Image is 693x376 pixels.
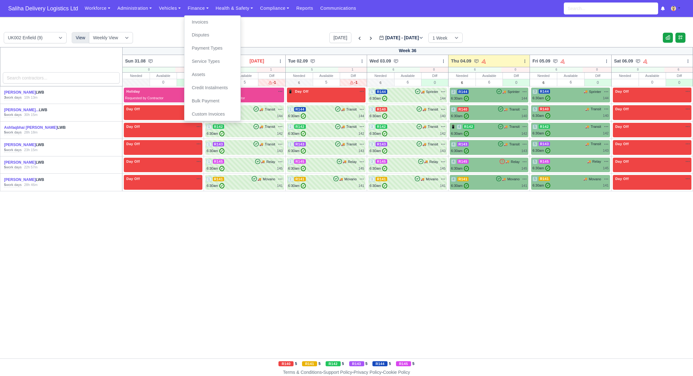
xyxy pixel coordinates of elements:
a: Invoices [187,16,238,29]
span: Transit [265,142,275,147]
span: 1 [206,159,212,164]
span: Wed 03.09 [370,58,391,64]
span: Transit [265,107,275,112]
div: 6:30am [532,166,550,171]
span: ✓ [301,148,306,154]
span: 🚚 [502,90,506,94]
div: 10h 13m [24,95,38,100]
div: 142 [521,131,527,136]
span: 🚚 [422,142,426,147]
div: work days [4,148,22,153]
span: Holiday [125,89,141,94]
a: Privacy Policy [354,370,382,375]
div: 0 [666,79,693,86]
a: Administration [114,2,155,14]
span: R140 [457,107,469,112]
span: Sprinter [426,89,438,95]
span: ✓ [382,148,387,154]
span: Transit [591,124,601,129]
span: 2 [288,159,293,164]
span: 📱 [451,125,456,128]
div: Diff [503,73,530,79]
span: ✓ [301,113,306,119]
div: 5 [231,79,258,85]
div: Week 36 [122,47,693,55]
span: R142 [213,124,224,129]
div: 0 [612,67,664,72]
span: Sun 31.08 [125,58,146,64]
span: R144 [376,90,387,94]
div: Diff [421,73,448,79]
span: Requested by Contractor [125,96,163,100]
div: 6 [664,67,693,72]
span: 🚚 [259,107,263,112]
span: 2 [288,142,293,147]
div: 30h 15m [24,112,38,117]
span: [DATE] [250,58,264,64]
span: 🚚 [343,159,346,164]
div: 142 [603,131,608,136]
div: 0 [421,79,448,86]
div: 145 [358,166,364,171]
span: 4 [451,142,456,147]
div: 1 [257,67,285,72]
div: 6:30am [532,113,550,118]
strong: 3 [4,95,6,99]
span: R145 [376,159,387,164]
div: Available [231,73,258,79]
strong: 5 [4,148,6,152]
div: 145 [603,166,608,171]
span: 1 [206,142,212,147]
div: 144 [521,96,527,101]
div: work days [4,130,22,135]
span: Relay [266,159,275,165]
span: ✓ [382,131,387,136]
span: Day Off [614,89,630,94]
span: Transit [265,124,275,129]
a: Ashfaqbhai [PERSON_NAME] [4,125,57,130]
span: R143 [376,142,387,146]
span: ✓ [464,148,469,154]
div: 0 [420,67,448,72]
button: [DATE] [329,32,351,43]
a: [PERSON_NAME] [4,90,36,95]
span: 5 [532,142,537,147]
span: Day Off [125,159,141,164]
div: 6:30am [288,113,306,119]
span: R141 [376,177,387,181]
div: 6:30am [532,131,550,136]
div: 6:30am [370,166,388,171]
span: R143 [539,142,550,146]
span: 2 [288,124,293,129]
span: ✓ [464,113,469,119]
div: 6:30am [370,148,388,154]
span: 3 [370,142,375,147]
a: Support Policy [323,370,352,375]
div: 0 [585,79,611,86]
span: Day Off [614,177,630,181]
div: 6 [175,67,204,72]
span: Sprinter [589,89,601,95]
span: 🚚 [259,142,263,147]
div: 6:30am [206,148,224,154]
input: Search contractors... [3,72,120,84]
span: Relay [348,159,357,165]
a: Cookie Policy [383,370,410,375]
span: R142 [294,124,306,129]
div: 22h 57m [24,165,38,170]
iframe: Chat Widget [580,303,693,376]
span: Day Off [125,142,141,146]
span: ✓ [545,166,550,171]
span: R140 [539,107,550,111]
span: 📱 [288,90,293,93]
span: ✓ [464,96,469,101]
a: Communications [317,2,360,14]
span: Transit [428,124,438,129]
span: 🚚 [341,107,345,112]
div: 6:30am [451,131,469,136]
span: R141 [539,177,550,181]
div: 23h 15m [24,148,38,153]
a: [PERSON_NAME] [4,160,36,165]
div: Available [150,73,177,79]
a: Workforce [81,2,114,14]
